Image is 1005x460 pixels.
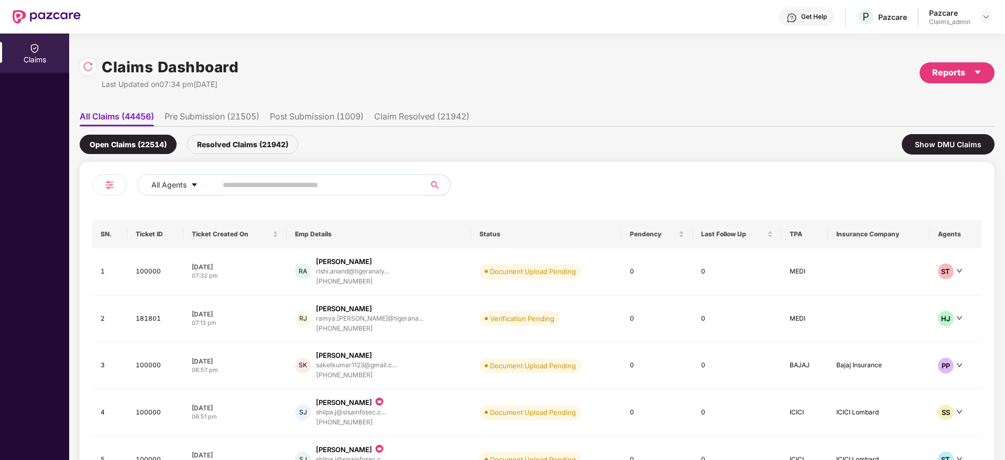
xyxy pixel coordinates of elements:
[316,268,389,275] div: rishi.anand@tigeranaly...
[316,398,372,408] div: [PERSON_NAME]
[490,407,576,418] div: Document Upload Pending
[83,61,93,72] img: svg+xml;base64,PHN2ZyBpZD0iUmVsb2FkLTMyeDMyIiB4bWxucz0iaHR0cDovL3d3dy53My5vcmcvMjAwMC9zdmciIHdpZH...
[630,230,676,238] span: Pendency
[295,264,311,279] div: RA
[781,295,828,343] td: MEDI
[621,220,693,248] th: Pendency
[80,111,154,126] li: All Claims (44456)
[127,389,183,436] td: 100000
[621,295,693,343] td: 0
[878,12,907,22] div: Pazcare
[786,13,797,23] img: svg+xml;base64,PHN2ZyBpZD0iSGVscC0zMngzMiIgeG1sbnM9Imh0dHA6Ly93d3cudzMub3JnLzIwMDAvc3ZnIiB3aWR0aD...
[693,389,781,436] td: 0
[781,342,828,389] td: BAJAJ
[693,248,781,295] td: 0
[701,230,765,238] span: Last Follow Up
[693,295,781,343] td: 0
[92,389,127,436] td: 4
[192,366,278,375] div: 06:57 pm
[92,342,127,389] td: 3
[295,358,311,374] div: SK
[828,342,929,389] td: Bajaj Insurance
[192,230,270,238] span: Ticket Created On
[192,357,278,366] div: [DATE]
[316,324,423,334] div: [PHONE_NUMBER]
[127,220,183,248] th: Ticket ID
[270,111,364,126] li: Post Submission (1009)
[621,342,693,389] td: 0
[192,319,278,327] div: 07:13 pm
[471,220,621,248] th: Status
[316,304,372,314] div: [PERSON_NAME]
[102,56,238,79] h1: Claims Dashboard
[316,277,389,287] div: [PHONE_NUMBER]
[92,295,127,343] td: 2
[29,43,40,53] img: svg+xml;base64,PHN2ZyBpZD0iQ2xhaW0iIHhtbG5zPSJodHRwOi8vd3d3LnczLm9yZy8yMDAwL3N2ZyIgd2lkdGg9IjIwIi...
[127,295,183,343] td: 181801
[316,409,386,415] div: shilpa.j@sisainfosec.c...
[192,412,278,421] div: 06:51 pm
[490,360,576,371] div: Document Upload Pending
[974,68,982,76] span: caret-down
[693,220,781,248] th: Last Follow Up
[938,311,954,326] div: HJ
[621,248,693,295] td: 0
[424,174,451,195] button: search
[103,179,116,191] img: svg+xml;base64,PHN2ZyB4bWxucz0iaHR0cDovL3d3dy53My5vcmcvMjAwMC9zdmciIHdpZHRoPSIyNCIgaGVpZ2h0PSIyNC...
[956,315,963,321] span: down
[424,181,445,189] span: search
[127,248,183,295] td: 100000
[192,451,278,459] div: [DATE]
[982,13,990,21] img: svg+xml;base64,PHN2ZyBpZD0iRHJvcGRvd24tMzJ4MzIiIHhtbG5zPSJodHRwOi8vd3d3LnczLm9yZy8yMDAwL3N2ZyIgd2...
[80,135,177,154] div: Open Claims (22514)
[929,8,970,18] div: Pazcare
[932,66,982,79] div: Reports
[13,10,81,24] img: New Pazcare Logo
[92,248,127,295] td: 1
[956,268,963,274] span: down
[490,266,576,277] div: Document Upload Pending
[92,220,127,248] th: SN.
[287,220,471,248] th: Emp Details
[693,342,781,389] td: 0
[316,362,397,368] div: saketkumar1123@gmail.c...
[192,271,278,280] div: 07:32 pm
[374,111,469,126] li: Claim Resolved (21942)
[183,220,287,248] th: Ticket Created On
[956,409,963,415] span: down
[938,264,954,279] div: ST
[165,111,259,126] li: Pre Submission (21505)
[374,443,385,455] img: icon
[316,418,386,428] div: [PHONE_NUMBER]
[781,389,828,436] td: ICICI
[490,313,554,324] div: Verification Pending
[316,257,372,267] div: [PERSON_NAME]
[191,181,198,190] span: caret-down
[316,370,397,380] div: [PHONE_NUMBER]
[938,358,954,374] div: PP
[862,10,869,23] span: P
[187,135,298,154] div: Resolved Claims (21942)
[621,389,693,436] td: 0
[929,18,970,26] div: Claims_admin
[956,362,963,368] span: down
[137,174,221,195] button: All Agentscaret-down
[192,310,278,319] div: [DATE]
[127,342,183,389] td: 100000
[316,315,423,322] div: ramya.[PERSON_NAME]@tigerana...
[374,396,385,408] img: icon
[192,262,278,271] div: [DATE]
[781,220,828,248] th: TPA
[781,248,828,295] td: MEDI
[151,179,187,191] span: All Agents
[828,389,929,436] td: ICICI Lombard
[102,79,238,90] div: Last Updated on 07:34 pm[DATE]
[902,134,995,155] div: Show DMU Claims
[828,220,929,248] th: Insurance Company
[316,445,372,455] div: [PERSON_NAME]
[938,404,954,420] div: SS
[295,404,311,420] div: SJ
[316,351,372,360] div: [PERSON_NAME]
[930,220,982,248] th: Agents
[192,403,278,412] div: [DATE]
